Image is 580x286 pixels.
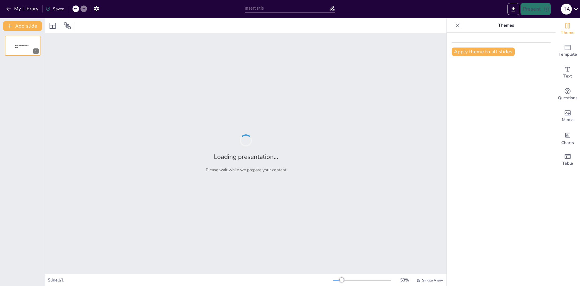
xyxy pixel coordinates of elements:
div: Get real-time input from your audience [556,84,580,105]
div: Change the overall theme [556,18,580,40]
span: Template [559,51,577,58]
span: Theme [561,29,575,36]
button: Present [520,3,551,15]
div: T A [561,4,572,15]
div: Add ready made slides [556,40,580,62]
div: 1 [33,48,39,54]
button: My Library [5,4,41,14]
div: 53 % [397,277,412,283]
div: Layout [48,21,57,31]
div: Add charts and graphs [556,127,580,149]
span: Media [562,117,574,123]
input: Insert title [245,4,329,13]
div: 1 [5,36,40,56]
span: Questions [558,95,578,101]
p: Please wait while we prepare your content [206,167,286,173]
div: Add a table [556,149,580,171]
button: Apply theme to all slides [452,48,515,56]
span: Position [64,22,71,29]
span: Sendsteps presentation editor [15,45,28,48]
div: Add text boxes [556,62,580,84]
button: Add slide [3,21,42,31]
div: Add images, graphics, shapes or video [556,105,580,127]
span: Text [563,73,572,80]
div: Saved [46,6,64,12]
span: Table [562,160,573,167]
span: Charts [561,140,574,146]
div: Slide 1 / 1 [48,277,333,283]
span: Single View [422,278,443,283]
button: Export to PowerPoint [507,3,519,15]
h2: Loading presentation... [214,153,278,161]
p: Themes [462,18,549,33]
button: T A [561,3,572,15]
